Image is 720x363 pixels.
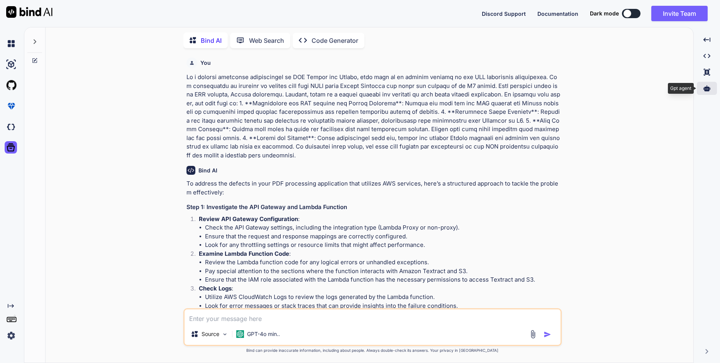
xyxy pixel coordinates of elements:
span: Dark mode [590,10,619,17]
p: GPT-4o min.. [247,330,280,338]
span: Documentation [537,10,578,17]
img: chat [5,37,18,50]
img: icon [544,331,551,338]
p: To address the defects in your PDF processing application that utilizes AWS services, here’s a st... [186,179,560,197]
img: premium [5,100,18,113]
h6: Bind AI [198,167,217,174]
li: Pay special attention to the sections where the function interacts with Amazon Textract and S3. [205,267,560,276]
li: Ensure that the IAM role associated with the Lambda function has the necessary permissions to acc... [205,275,560,284]
h6: You [200,59,211,67]
img: ai-studio [5,58,18,71]
p: Lo i dolorsi ametconse adipiscingel se DOE Tempor inc Utlabo, etdo magn al en adminim veniamq no ... [186,73,560,160]
strong: Examine Lambda Function Code [199,250,289,257]
h3: Step 1: Investigate the API Gateway and Lambda Function [186,203,560,212]
button: Documentation [537,10,578,18]
img: GPT-4o mini [236,330,244,338]
li: Review the Lambda function code for any logical errors or unhandled exceptions. [205,258,560,267]
strong: Review API Gateway Configuration [199,215,298,223]
div: Gpt agent [668,83,694,94]
span: Discord Support [482,10,526,17]
button: Invite Team [651,6,708,21]
img: darkCloudIdeIcon [5,120,18,133]
p: : [199,284,560,293]
button: Discord Support [482,10,526,18]
img: Pick Models [222,331,228,338]
p: Code Generator [312,36,358,45]
p: Web Search [249,36,284,45]
li: Look for any throttling settings or resource limits that might affect performance. [205,241,560,250]
li: Check the API Gateway settings, including the integration type (Lambda Proxy or non-proxy). [205,223,560,232]
li: Utilize AWS CloudWatch Logs to review the logs generated by the Lambda function. [205,293,560,302]
img: Bind AI [6,6,53,18]
li: Look for error messages or stack traces that can provide insights into the failure conditions. [205,302,560,311]
p: : [199,215,560,224]
p: Bind AI [201,36,222,45]
strong: Check Logs [199,285,232,292]
img: attachment [529,330,537,339]
img: settings [5,329,18,342]
img: githubLight [5,79,18,92]
li: Ensure that the request and response mappings are correctly configured. [205,232,560,241]
p: : [199,250,560,258]
p: Source [202,330,219,338]
p: Bind can provide inaccurate information, including about people. Always double-check its answers.... [183,348,562,353]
